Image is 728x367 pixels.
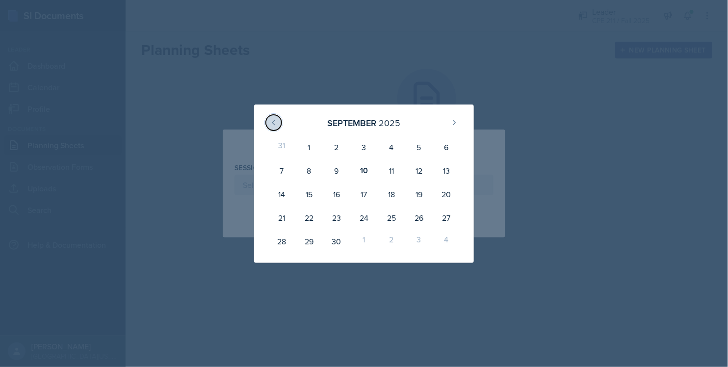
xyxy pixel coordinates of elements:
[268,135,295,159] div: 31
[323,135,350,159] div: 2
[268,206,295,230] div: 21
[323,159,350,183] div: 9
[405,206,433,230] div: 26
[378,206,405,230] div: 25
[405,183,433,206] div: 19
[378,159,405,183] div: 11
[295,135,323,159] div: 1
[378,135,405,159] div: 4
[405,230,433,253] div: 3
[350,230,378,253] div: 1
[378,230,405,253] div: 2
[295,230,323,253] div: 29
[323,183,350,206] div: 16
[350,183,378,206] div: 17
[268,230,295,253] div: 28
[433,230,460,253] div: 4
[433,159,460,183] div: 13
[295,159,323,183] div: 8
[268,183,295,206] div: 14
[350,206,378,230] div: 24
[405,159,433,183] div: 12
[378,183,405,206] div: 18
[295,206,323,230] div: 22
[350,159,378,183] div: 10
[379,116,401,130] div: 2025
[268,159,295,183] div: 7
[433,183,460,206] div: 20
[295,183,323,206] div: 15
[350,135,378,159] div: 3
[328,116,377,130] div: September
[323,206,350,230] div: 23
[323,230,350,253] div: 30
[405,135,433,159] div: 5
[433,206,460,230] div: 27
[433,135,460,159] div: 6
